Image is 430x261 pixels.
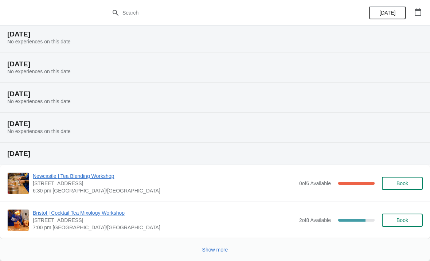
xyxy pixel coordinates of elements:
[7,90,423,98] h2: [DATE]
[199,243,231,256] button: Show more
[8,210,29,231] img: Bristol | Cocktail Tea Mixology Workshop | 73 Park Street, Bristol BS1 5PB, UK | 7:00 pm Europe/L...
[33,172,296,180] span: Newcastle | Tea Blending Workshop
[7,120,423,128] h2: [DATE]
[33,180,296,187] span: [STREET_ADDRESS]
[7,31,423,38] h2: [DATE]
[7,69,71,74] span: No experiences on this date
[382,214,423,227] button: Book
[396,180,408,186] span: Book
[8,173,29,194] img: Newcastle | Tea Blending Workshop | 123 Grainger Street, Newcastle upon Tyne, NE1 5AE | 6:30 pm E...
[122,6,322,19] input: Search
[7,150,423,157] h2: [DATE]
[382,177,423,190] button: Book
[369,6,406,19] button: [DATE]
[7,61,423,68] h2: [DATE]
[396,217,408,223] span: Book
[7,98,71,104] span: No experiences on this date
[33,187,296,194] span: 6:30 pm [GEOGRAPHIC_DATA]/[GEOGRAPHIC_DATA]
[202,247,228,253] span: Show more
[299,217,331,223] span: 2 of 8 Available
[33,217,296,224] span: [STREET_ADDRESS]
[33,224,296,231] span: 7:00 pm [GEOGRAPHIC_DATA]/[GEOGRAPHIC_DATA]
[379,10,395,16] span: [DATE]
[33,209,296,217] span: Bristol | Cocktail Tea Mixology Workshop
[7,128,71,134] span: No experiences on this date
[299,180,331,186] span: 0 of 6 Available
[7,39,71,44] span: No experiences on this date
